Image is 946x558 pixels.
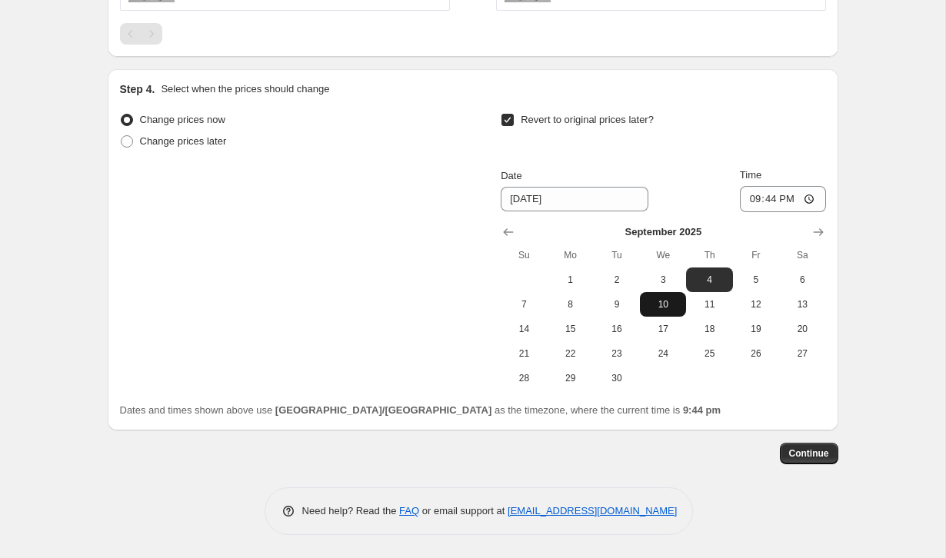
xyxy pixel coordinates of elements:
span: 3 [646,274,680,286]
span: 1 [554,274,588,286]
th: Tuesday [594,243,640,267]
button: Friday September 5 2025 [733,267,779,292]
button: Friday September 19 2025 [733,317,779,341]
button: Thursday September 25 2025 [686,341,732,366]
span: Time [740,169,761,181]
span: Th [692,249,726,261]
button: Wednesday September 17 2025 [640,317,686,341]
button: Saturday September 6 2025 [779,267,825,292]
span: 27 [785,347,819,360]
button: Tuesday September 30 2025 [594,366,640,390]
button: Continue [780,443,838,464]
button: Saturday September 20 2025 [779,317,825,341]
button: Show next month, October 2025 [808,221,829,243]
button: Wednesday September 24 2025 [640,341,686,366]
button: Show previous month, August 2025 [498,221,519,243]
span: Date [501,170,521,181]
button: Tuesday September 16 2025 [594,317,640,341]
span: Sa [785,249,819,261]
span: 23 [600,347,634,360]
h2: Step 4. [120,81,155,97]
th: Saturday [779,243,825,267]
span: 16 [600,323,634,335]
button: Monday September 15 2025 [548,317,594,341]
button: Monday September 22 2025 [548,341,594,366]
span: 13 [785,298,819,311]
button: Sunday September 21 2025 [501,341,547,366]
span: 29 [554,372,588,384]
p: Select when the prices should change [161,81,329,97]
nav: Pagination [120,23,162,45]
span: 17 [646,323,680,335]
span: 4 [692,274,726,286]
span: 20 [785,323,819,335]
span: Su [507,249,541,261]
span: 15 [554,323,588,335]
button: Saturday September 13 2025 [779,292,825,317]
button: Wednesday September 3 2025 [640,267,686,292]
span: 10 [646,298,680,311]
span: 9 [600,298,634,311]
span: We [646,249,680,261]
button: Thursday September 18 2025 [686,317,732,341]
span: Continue [789,447,829,460]
span: Dates and times shown above use as the timezone, where the current time is [120,404,721,416]
span: 25 [692,347,726,360]
th: Sunday [501,243,547,267]
th: Thursday [686,243,732,267]
span: Tu [600,249,634,261]
span: Need help? Read the [302,505,400,516]
input: 12:00 [740,186,826,212]
span: 14 [507,323,541,335]
button: Friday September 26 2025 [733,341,779,366]
button: Sunday September 28 2025 [501,366,547,390]
span: 6 [785,274,819,286]
button: Sunday September 14 2025 [501,317,547,341]
button: Tuesday September 9 2025 [594,292,640,317]
span: Mo [554,249,588,261]
a: [EMAIL_ADDRESS][DOMAIN_NAME] [508,505,677,516]
span: Change prices later [140,135,227,147]
button: Thursday September 11 2025 [686,292,732,317]
button: Tuesday September 23 2025 [594,341,640,366]
span: 19 [739,323,773,335]
b: [GEOGRAPHIC_DATA]/[GEOGRAPHIC_DATA] [275,404,491,416]
b: 9:44 pm [683,404,721,416]
span: 2 [600,274,634,286]
span: 21 [507,347,541,360]
a: FAQ [399,505,419,516]
button: Friday September 12 2025 [733,292,779,317]
span: 30 [600,372,634,384]
span: 12 [739,298,773,311]
button: Saturday September 27 2025 [779,341,825,366]
span: 18 [692,323,726,335]
span: Fr [739,249,773,261]
button: Monday September 29 2025 [548,366,594,390]
span: 28 [507,372,541,384]
button: Wednesday September 10 2025 [640,292,686,317]
span: 22 [554,347,588,360]
span: 26 [739,347,773,360]
button: Monday September 1 2025 [548,267,594,292]
button: Monday September 8 2025 [548,292,594,317]
button: Sunday September 7 2025 [501,292,547,317]
span: 5 [739,274,773,286]
span: Change prices now [140,114,225,125]
span: or email support at [419,505,508,516]
button: Tuesday September 2 2025 [594,267,640,292]
span: Revert to original prices later? [521,114,654,125]
th: Monday [548,243,594,267]
th: Friday [733,243,779,267]
button: Thursday September 4 2025 [686,267,732,292]
span: 24 [646,347,680,360]
span: 7 [507,298,541,311]
input: 8/28/2025 [501,187,648,211]
span: 8 [554,298,588,311]
th: Wednesday [640,243,686,267]
span: 11 [692,298,726,311]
